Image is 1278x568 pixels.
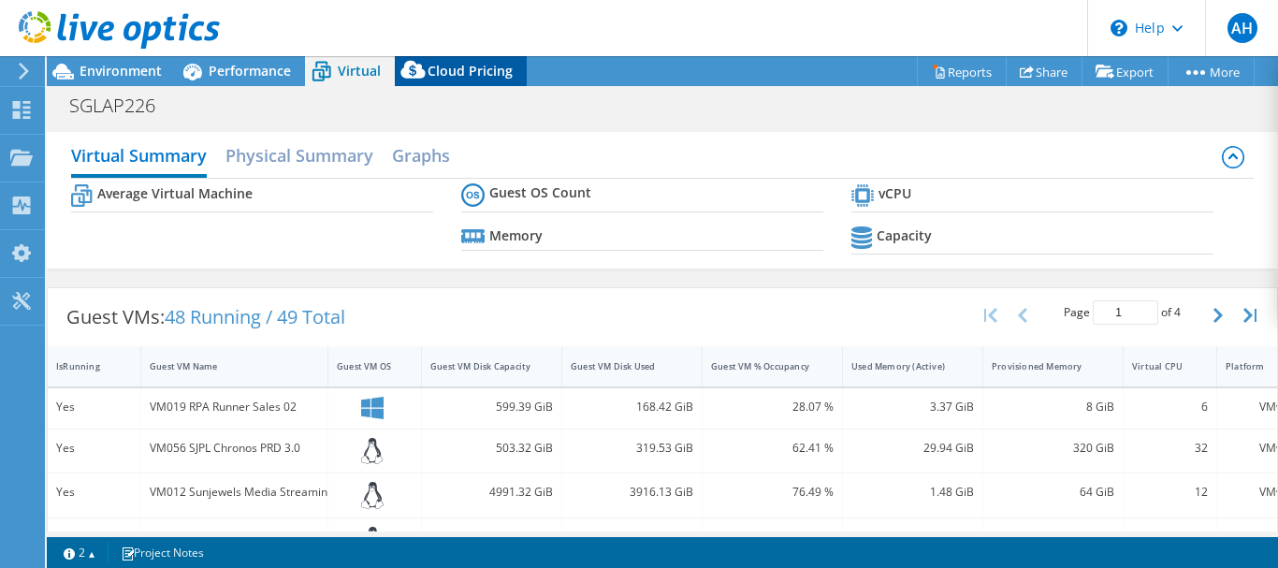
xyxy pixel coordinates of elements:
[851,527,974,547] div: 0.46 GiB
[392,137,450,174] h2: Graphs
[1082,57,1169,86] a: Export
[80,62,162,80] span: Environment
[337,360,390,372] div: Guest VM OS
[61,95,184,116] h1: SGLAP226
[571,360,671,372] div: Guest VM Disk Used
[1111,20,1127,36] svg: \n
[992,360,1092,372] div: Provisioned Memory
[711,482,834,502] div: 76.49 %
[571,397,693,417] div: 168.42 GiB
[1132,397,1208,417] div: 6
[992,438,1114,459] div: 320 GiB
[1174,304,1181,320] span: 4
[711,527,834,547] div: 14.74 %
[1132,438,1208,459] div: 32
[150,482,319,502] div: VM012 Sunjewels Media Streaming
[1168,57,1255,86] a: More
[150,397,319,417] div: VM019 RPA Runner Sales 02
[97,184,253,203] b: Average Virtual Machine
[917,57,1007,86] a: Reports
[1132,360,1185,372] div: Virtual CPU
[56,438,132,459] div: Yes
[571,482,693,502] div: 3916.13 GiB
[150,527,319,547] div: SJPL Chronos [GEOGRAPHIC_DATA]
[48,288,364,346] div: Guest VMs:
[150,438,319,459] div: VM056 SJPL Chronos PRD 3.0
[879,184,911,203] b: vCPU
[56,527,132,547] div: Yes
[430,482,553,502] div: 4991.32 GiB
[108,541,217,564] a: Project Notes
[711,438,834,459] div: 62.41 %
[150,360,297,372] div: Guest VM Name
[489,183,591,202] b: Guest OS Count
[430,438,553,459] div: 503.32 GiB
[1227,13,1257,43] span: AH
[711,360,811,372] div: Guest VM % Occupancy
[1006,57,1082,86] a: Share
[851,482,974,502] div: 1.48 GiB
[992,527,1114,547] div: 24 GiB
[1132,527,1208,547] div: 8
[209,62,291,80] span: Performance
[56,397,132,417] div: Yes
[225,137,373,174] h2: Physical Summary
[571,438,693,459] div: 319.53 GiB
[1093,300,1158,325] input: jump to page
[428,62,513,80] span: Cloud Pricing
[338,62,381,80] span: Virtual
[877,226,932,245] b: Capacity
[430,397,553,417] div: 599.39 GiB
[711,397,834,417] div: 28.07 %
[1064,300,1181,325] span: Page of
[56,360,109,372] div: IsRunning
[430,360,530,372] div: Guest VM Disk Capacity
[1132,482,1208,502] div: 12
[992,482,1114,502] div: 64 GiB
[165,304,345,329] span: 48 Running / 49 Total
[430,527,553,547] div: 250.98 GiB
[851,360,951,372] div: Used Memory (Active)
[571,527,693,547] div: 37.73 GiB
[51,541,109,564] a: 2
[851,397,974,417] div: 3.37 GiB
[992,397,1114,417] div: 8 GiB
[851,438,974,459] div: 29.94 GiB
[489,226,543,245] b: Memory
[71,137,207,178] h2: Virtual Summary
[56,482,132,502] div: Yes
